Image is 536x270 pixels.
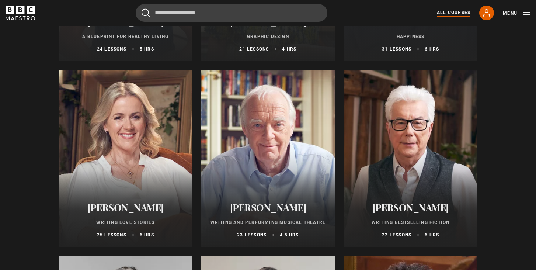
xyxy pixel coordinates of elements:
p: Writing Love Stories [67,219,184,226]
a: [PERSON_NAME] Writing Bestselling Fiction 22 lessons 6 hrs [344,70,477,247]
h2: [PERSON_NAME] [352,202,469,213]
h2: [PERSON_NAME] [67,202,184,213]
p: 23 lessons [237,232,267,238]
a: All Courses [437,9,470,17]
button: Toggle navigation [503,10,530,17]
p: 5 hrs [140,46,154,52]
p: 6 hrs [425,46,439,52]
svg: BBC Maestro [6,6,35,20]
p: 22 lessons [382,232,411,238]
input: Search [136,4,327,22]
p: Happiness [352,33,469,40]
p: 24 lessons [97,46,126,52]
p: Writing and Performing Musical Theatre [210,219,326,226]
p: 6 hrs [425,232,439,238]
h2: [PERSON_NAME] [210,16,326,27]
p: 31 lessons [382,46,411,52]
p: 4.5 hrs [280,232,299,238]
p: Graphic Design [210,33,326,40]
p: 4 hrs [282,46,296,52]
button: Submit the search query [142,8,150,18]
h2: Mo Gawdat [352,16,469,27]
p: 6 hrs [140,232,154,238]
p: A Blueprint for Healthy Living [67,33,184,40]
a: [PERSON_NAME] Writing Love Stories 25 lessons 6 hrs [59,70,192,247]
h2: [PERSON_NAME] [210,202,326,213]
p: 21 lessons [239,46,269,52]
p: 25 lessons [97,232,126,238]
h2: [PERSON_NAME] [67,16,184,27]
p: Writing Bestselling Fiction [352,219,469,226]
a: [PERSON_NAME] Writing and Performing Musical Theatre 23 lessons 4.5 hrs [201,70,335,247]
